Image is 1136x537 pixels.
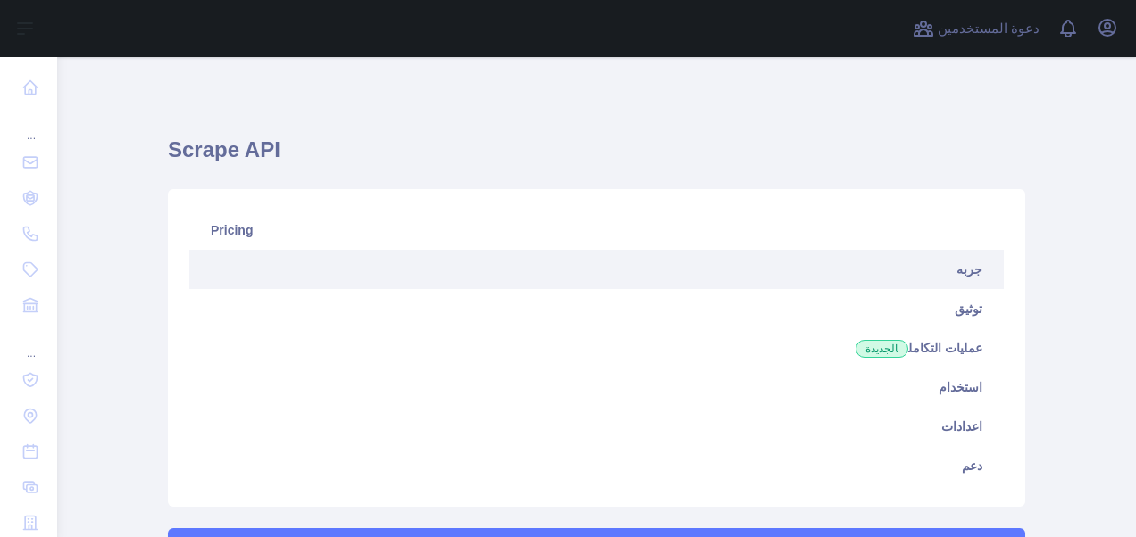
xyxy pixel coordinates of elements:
[856,340,908,358] span: الجديدة
[168,136,1025,178] h1: Scrape API
[189,211,1004,250] a: Pricing
[189,250,1004,289] a: جربه
[14,325,43,360] div: ...
[14,107,43,143] div: ...
[909,14,1043,43] button: دعوة المستخدمين
[189,446,1004,485] a: دعم
[938,19,1040,39] span: دعوة المستخدمين
[189,328,1004,368] a: عمليات التكاملالجديدة
[189,407,1004,446] a: اعدادات
[189,289,1004,328] a: توثيق
[189,368,1004,407] a: استخدام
